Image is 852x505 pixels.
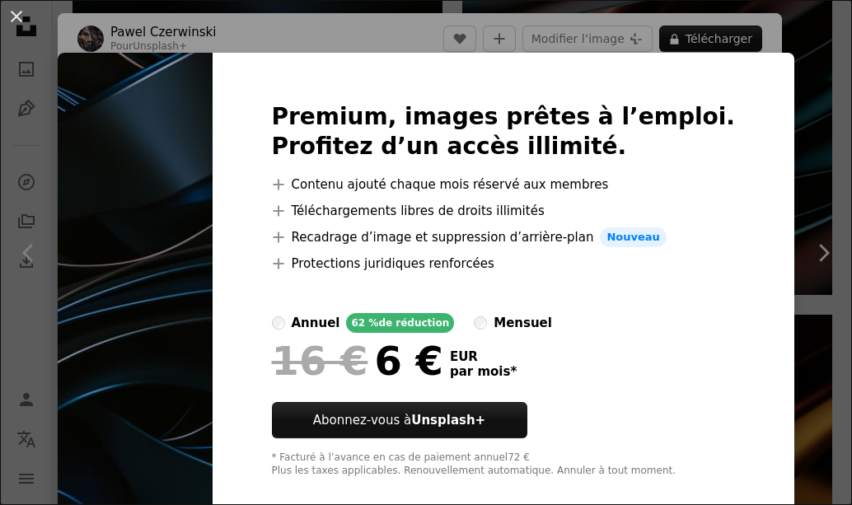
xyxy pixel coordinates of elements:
[450,364,517,379] span: par mois *
[292,313,340,333] div: annuel
[346,313,454,333] div: 62 % de réduction
[272,102,736,161] h2: Premium, images prêtes à l’emploi. Profitez d’un accès illimité.
[494,313,552,333] div: mensuel
[600,227,666,247] span: Nouveau
[272,201,736,221] li: Téléchargements libres de droits illimités
[450,349,517,364] span: EUR
[474,316,487,330] input: mensuel
[272,402,527,438] button: Abonnez-vous àUnsplash+
[272,339,368,382] span: 16 €
[272,451,736,478] div: * Facturé à l’avance en cas de paiement annuel 72 € Plus les taxes applicables. Renouvellement au...
[272,254,736,274] li: Protections juridiques renforcées
[272,339,443,382] div: 6 €
[272,316,285,330] input: annuel62 %de réduction
[272,175,736,194] li: Contenu ajouté chaque mois réservé aux membres
[272,227,736,247] li: Recadrage d’image et suppression d’arrière-plan
[411,413,485,428] strong: Unsplash+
